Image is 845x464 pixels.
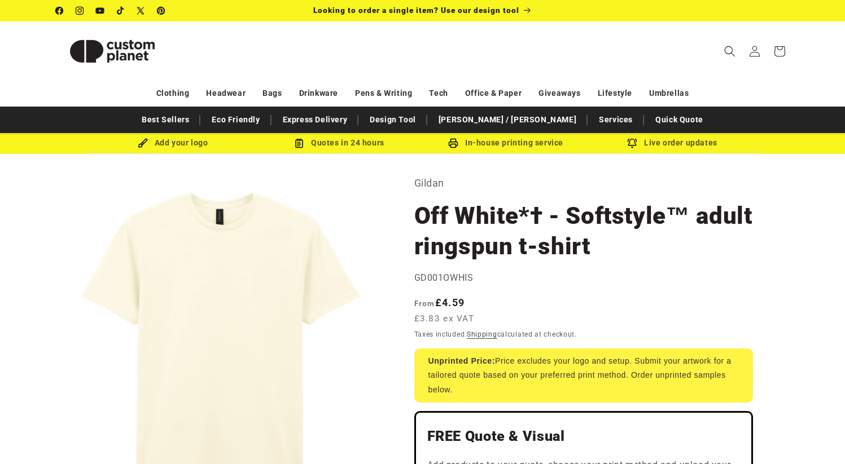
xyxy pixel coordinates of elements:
h1: Off White*† - Softstyle™ adult ringspun t-shirt [414,201,753,262]
div: Live order updates [589,136,756,150]
div: In-house printing service [423,136,589,150]
a: Custom Planet [51,21,173,81]
div: Quotes in 24 hours [256,136,423,150]
div: Add your logo [90,136,256,150]
a: Drinkware [299,83,338,103]
img: Custom Planet [56,26,169,77]
a: Design Tool [364,110,422,130]
a: Lifestyle [598,83,632,103]
div: Taxes included. calculated at checkout. [414,329,753,340]
img: Order updates [627,138,637,148]
a: Eco Friendly [206,110,265,130]
a: Tech [429,83,448,103]
a: Best Sellers [136,110,195,130]
img: Order Updates Icon [294,138,304,148]
a: Shipping [467,330,497,338]
a: Pens & Writing [355,83,412,103]
strong: Unprinted Price: [428,356,496,365]
a: [PERSON_NAME] / [PERSON_NAME] [433,110,582,130]
a: Office & Paper [465,83,522,103]
a: Clothing [156,83,190,103]
p: Gildan [414,174,753,192]
a: Quick Quote [650,110,709,130]
a: Services [593,110,638,130]
a: Giveaways [538,83,580,103]
span: From [414,299,435,308]
div: Price excludes your logo and setup. Submit your artwork for a tailored quote based on your prefer... [414,348,753,403]
span: £3.83 ex VAT [414,312,475,325]
img: Brush Icon [138,138,148,148]
h2: FREE Quote & Visual [427,427,740,445]
summary: Search [717,39,742,64]
a: Headwear [206,83,246,103]
a: Express Delivery [277,110,353,130]
a: Bags [262,83,282,103]
a: Umbrellas [649,83,689,103]
span: Looking to order a single item? Use our design tool [313,6,519,15]
span: GD001OWHIS [414,272,474,283]
strong: £4.59 [414,297,465,308]
img: In-house printing [448,138,458,148]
